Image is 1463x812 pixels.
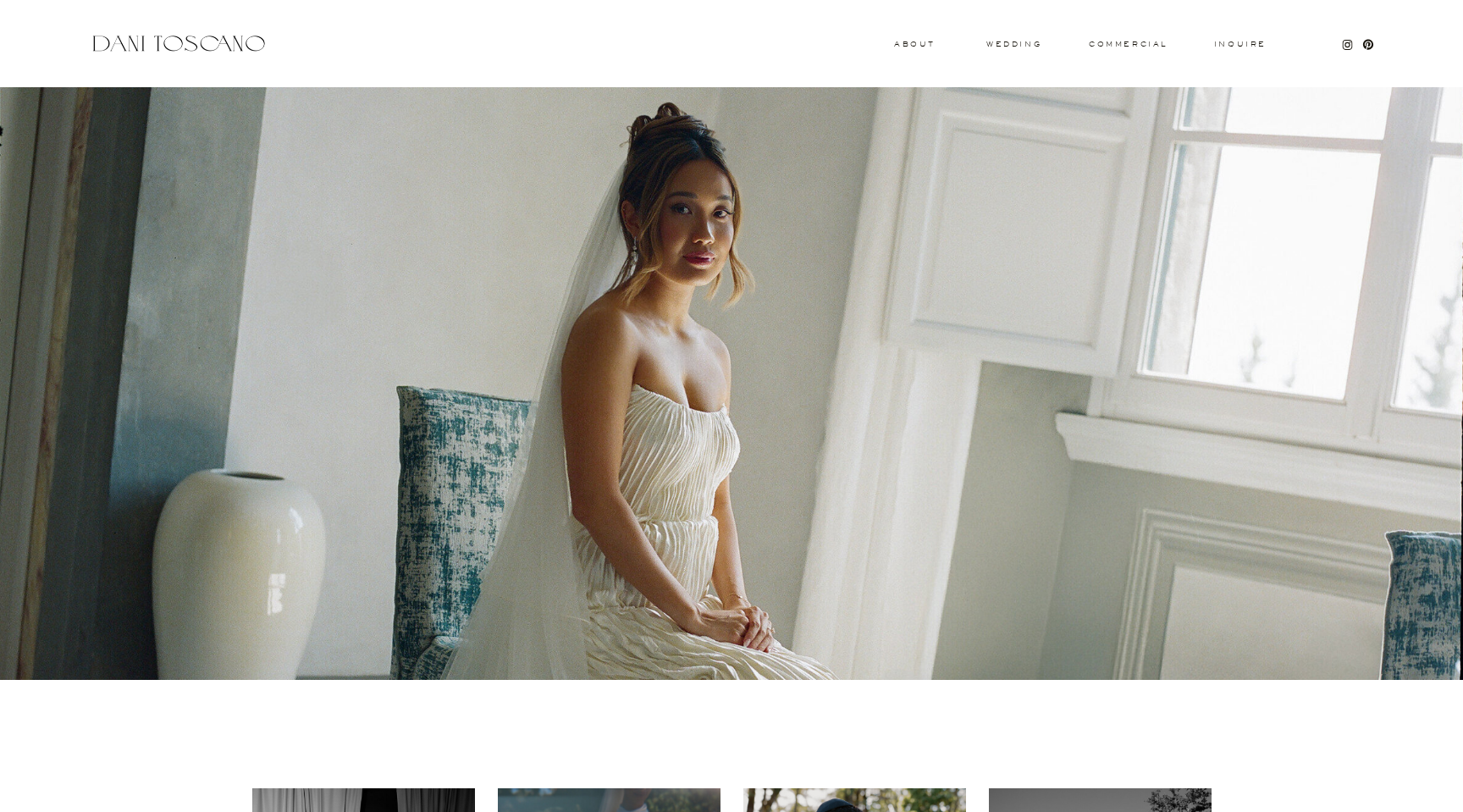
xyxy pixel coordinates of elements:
[986,41,1041,47] a: wedding
[1213,41,1267,49] a: Inquire
[894,41,931,47] a: About
[1089,41,1167,47] a: commercial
